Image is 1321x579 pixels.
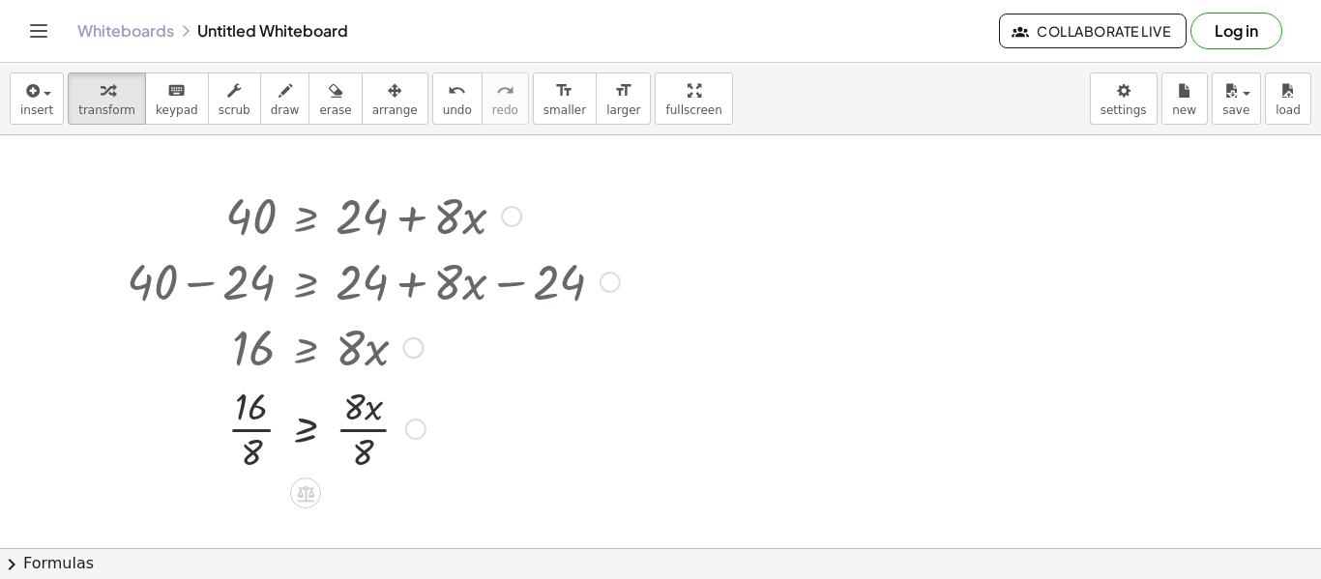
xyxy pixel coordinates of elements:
i: format_size [555,79,573,102]
a: Whiteboards [77,21,174,41]
span: settings [1101,103,1147,117]
button: Toggle navigation [23,15,54,46]
button: arrange [362,72,428,125]
button: transform [68,72,146,125]
span: undo [443,103,472,117]
button: Collaborate Live [999,14,1187,48]
button: erase [308,72,362,125]
span: draw [271,103,300,117]
button: format_sizesmaller [533,72,597,125]
button: redoredo [482,72,529,125]
span: larger [606,103,640,117]
i: undo [448,79,466,102]
button: keyboardkeypad [145,72,209,125]
i: redo [496,79,514,102]
button: format_sizelarger [596,72,651,125]
button: save [1212,72,1261,125]
button: insert [10,72,64,125]
button: undoundo [432,72,483,125]
button: scrub [208,72,261,125]
span: transform [78,103,135,117]
span: fullscreen [665,103,721,117]
span: load [1276,103,1301,117]
span: new [1172,103,1196,117]
i: format_size [614,79,632,102]
span: save [1222,103,1249,117]
span: redo [492,103,518,117]
span: Collaborate Live [1015,22,1170,40]
button: load [1265,72,1311,125]
span: keypad [156,103,198,117]
span: insert [20,103,53,117]
button: new [1161,72,1208,125]
span: arrange [372,103,418,117]
button: Log in [1190,13,1282,49]
span: smaller [543,103,586,117]
span: scrub [219,103,250,117]
button: draw [260,72,310,125]
button: settings [1090,72,1158,125]
div: Apply the same math to both sides of the equation [290,478,321,508]
button: fullscreen [655,72,732,125]
span: erase [319,103,351,117]
i: keyboard [167,79,186,102]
